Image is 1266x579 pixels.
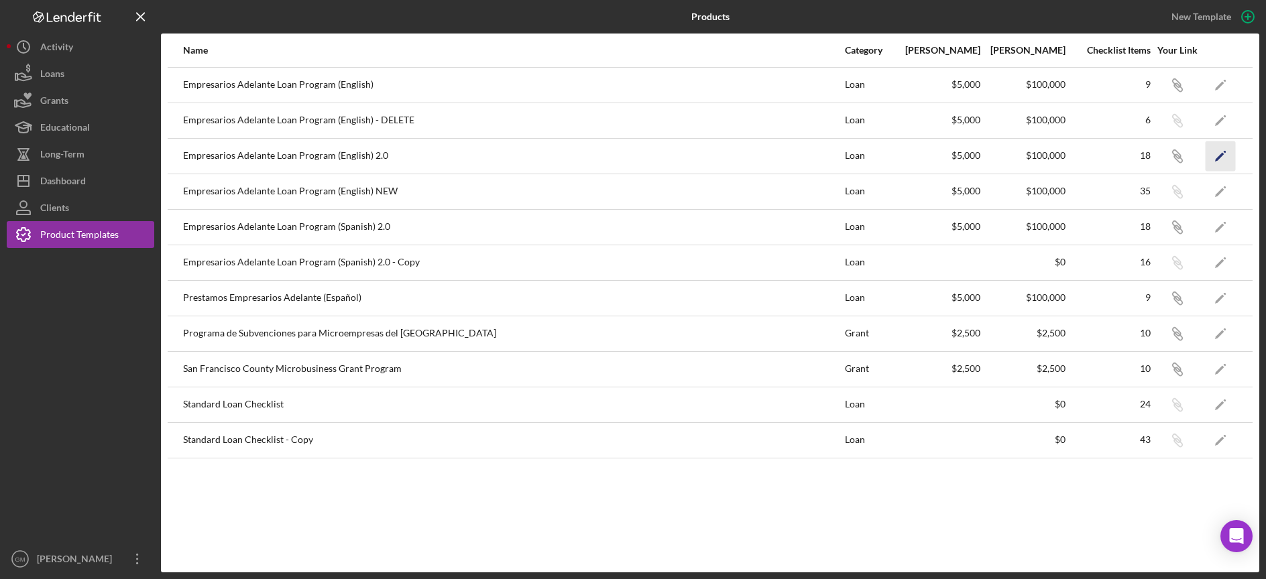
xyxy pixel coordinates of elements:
[7,141,154,168] button: Long-Term
[1067,292,1151,303] div: 9
[982,363,1066,374] div: $2,500
[34,545,121,576] div: [PERSON_NAME]
[982,434,1066,445] div: $0
[982,221,1066,232] div: $100,000
[40,194,69,224] div: Clients
[845,45,895,56] div: Category
[1067,328,1151,338] div: 10
[845,246,895,279] div: Loan
[40,87,68,117] div: Grants
[845,139,895,173] div: Loan
[15,556,25,563] text: GM
[40,60,64,90] div: Loans
[1067,45,1151,56] div: Checklist Items
[1067,115,1151,125] div: 6
[7,34,154,60] button: Activity
[845,210,895,244] div: Loan
[897,45,980,56] div: [PERSON_NAME]
[183,281,844,315] div: Prestamos Empresarios Adelante (Español)
[1171,7,1231,27] div: New Template
[897,115,980,125] div: $5,000
[897,79,980,90] div: $5,000
[7,114,154,141] button: Educational
[1067,79,1151,90] div: 9
[183,246,844,279] div: Empresarios Adelante Loan Program (Spanish) 2.0 - Copy
[1067,221,1151,232] div: 18
[183,424,844,457] div: Standard Loan Checklist - Copy
[183,210,844,244] div: Empresarios Adelante Loan Program (Spanish) 2.0
[845,424,895,457] div: Loan
[845,352,895,386] div: Grant
[691,11,730,22] b: Products
[897,292,980,303] div: $5,000
[897,221,980,232] div: $5,000
[982,45,1066,56] div: [PERSON_NAME]
[183,139,844,173] div: Empresarios Adelante Loan Program (English) 2.0
[845,281,895,315] div: Loan
[183,104,844,137] div: Empresarios Adelante Loan Program (English) - DELETE
[1067,186,1151,196] div: 35
[183,45,844,56] div: Name
[1163,7,1259,27] button: New Template
[982,399,1066,409] div: $0
[7,168,154,194] button: Dashboard
[1067,434,1151,445] div: 43
[845,68,895,102] div: Loan
[7,545,154,572] button: GM[PERSON_NAME]
[40,114,90,144] div: Educational
[845,175,895,208] div: Loan
[183,68,844,102] div: Empresarios Adelante Loan Program (English)
[982,186,1066,196] div: $100,000
[7,87,154,114] button: Grants
[1152,45,1202,56] div: Your Link
[845,388,895,422] div: Loan
[982,257,1066,267] div: $0
[183,175,844,208] div: Empresarios Adelante Loan Program (English) NEW
[897,363,980,374] div: $2,500
[897,150,980,161] div: $5,000
[7,60,154,87] button: Loans
[1067,150,1151,161] div: 18
[40,34,73,64] div: Activity
[982,115,1066,125] div: $100,000
[982,328,1066,338] div: $2,500
[183,388,844,422] div: Standard Loan Checklist
[982,79,1066,90] div: $100,000
[183,352,844,386] div: San Francisco County Microbusiness Grant Program
[982,150,1066,161] div: $100,000
[982,292,1066,303] div: $100,000
[845,317,895,350] div: Grant
[897,328,980,338] div: $2,500
[1220,520,1253,552] div: Open Intercom Messenger
[40,141,84,171] div: Long-Term
[1067,257,1151,267] div: 16
[845,104,895,137] div: Loan
[183,317,844,350] div: Programa de Subvenciones para Microempresas del [GEOGRAPHIC_DATA]
[897,186,980,196] div: $5,000
[40,168,86,198] div: Dashboard
[7,194,154,221] button: Clients
[40,221,119,251] div: Product Templates
[7,221,154,248] button: Product Templates
[1067,363,1151,374] div: 10
[1067,399,1151,409] div: 24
